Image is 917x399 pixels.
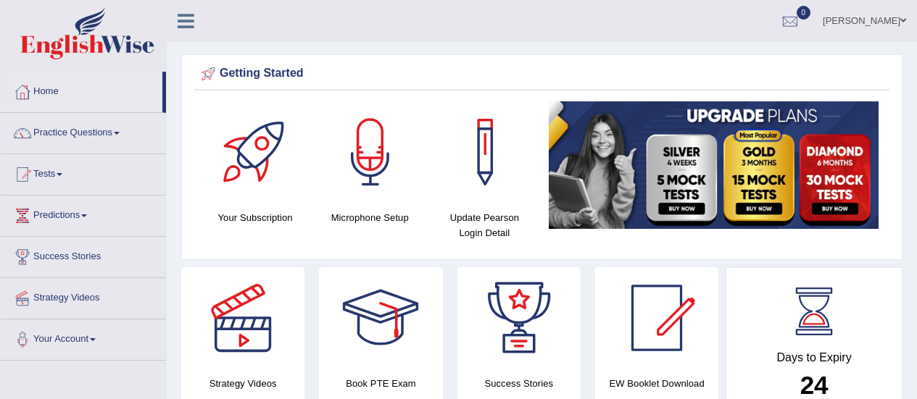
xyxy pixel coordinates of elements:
span: 0 [797,6,811,20]
div: Getting Started [198,63,886,85]
b: 24 [800,371,829,399]
a: Predictions [1,196,166,232]
h4: Book PTE Exam [319,376,442,391]
h4: Success Stories [457,376,581,391]
a: Success Stories [1,237,166,273]
a: Practice Questions [1,113,166,149]
a: Home [1,72,162,108]
h4: Your Subscription [205,210,305,225]
h4: EW Booklet Download [595,376,718,391]
a: Strategy Videos [1,278,166,314]
h4: Days to Expiry [742,351,886,364]
a: Tests [1,154,166,190]
h4: Microphone Setup [320,210,420,225]
a: Your Account [1,319,166,356]
h4: Update Pearson Login Detail [434,210,534,240]
h4: Strategy Videos [181,376,304,391]
img: small5.jpg [549,101,879,229]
